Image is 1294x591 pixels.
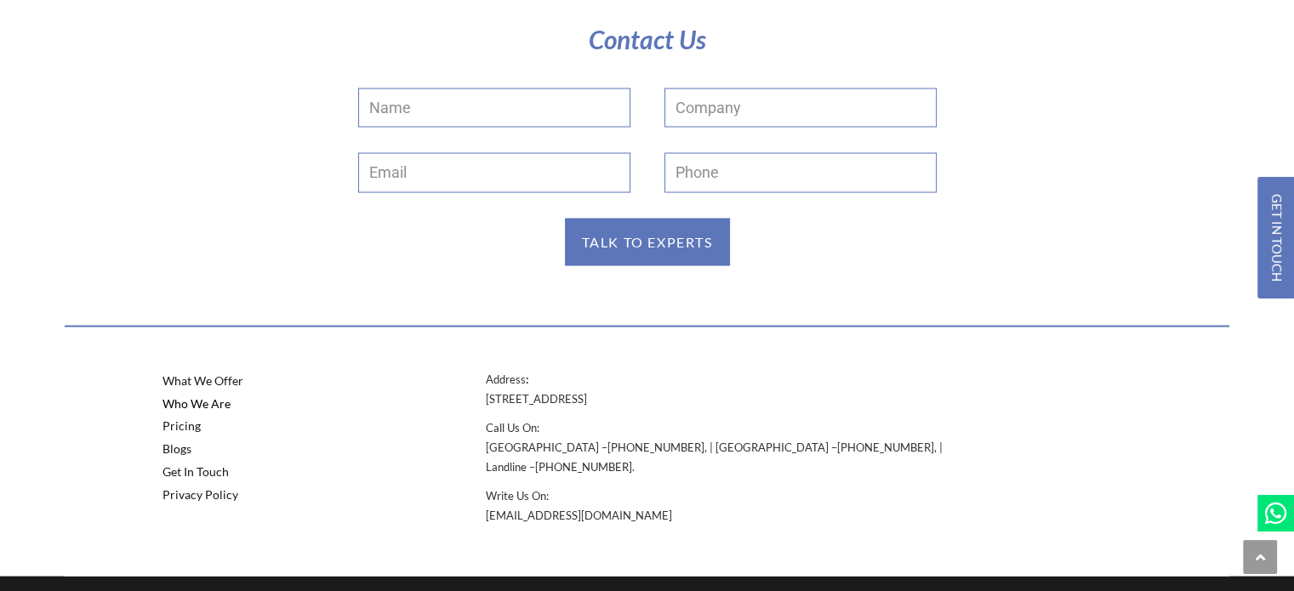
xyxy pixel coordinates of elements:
a: Get In Touch [145,461,468,484]
input: Name [358,88,630,128]
a: Privacy Policy [145,484,468,507]
a: [PHONE_NUMBER] [607,440,704,454]
a: What We Offer [145,370,468,393]
h2: Contact Us [358,24,937,54]
a: Who We Are [145,393,468,416]
a: [PHONE_NUMBER] [534,460,631,474]
a: Blogs [145,438,468,461]
input: Only numbers and phone characters (#, -, *, etc) are accepted. [664,153,937,192]
input: Email [358,153,630,192]
a: [PHONE_NUMBER] [836,440,933,454]
p: Address [STREET_ADDRESS] [485,370,969,410]
p: Write Us On: [485,486,969,526]
input: Company [664,88,937,128]
p: Call Us On: [GEOGRAPHIC_DATA] – , | [GEOGRAPHIC_DATA] – , | Landline – . [485,418,969,478]
strong: : [525,372,527,386]
a: Pricing [145,415,468,438]
a: Scroll to the top of the page [1243,540,1277,574]
span: GET IN TOUCH [1270,194,1283,281]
